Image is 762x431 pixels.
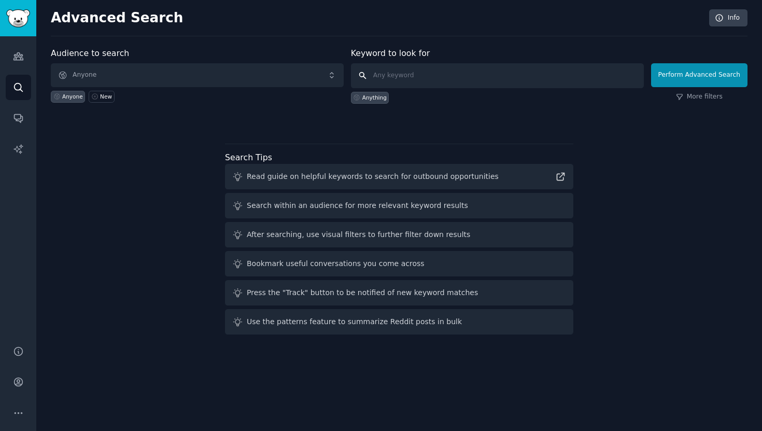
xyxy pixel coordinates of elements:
div: Anything [362,94,387,101]
a: More filters [676,92,723,102]
button: Anyone [51,63,344,87]
a: New [89,91,114,103]
div: New [100,93,112,100]
div: Read guide on helpful keywords to search for outbound opportunities [247,171,499,182]
input: Any keyword [351,63,644,88]
button: Perform Advanced Search [651,63,747,87]
label: Search Tips [225,152,272,162]
div: Anyone [62,93,83,100]
a: Info [709,9,747,27]
img: GummySearch logo [6,9,30,27]
div: Press the "Track" button to be notified of new keyword matches [247,287,478,298]
div: Bookmark useful conversations you come across [247,258,425,269]
h2: Advanced Search [51,10,703,26]
div: Search within an audience for more relevant keyword results [247,200,468,211]
div: Use the patterns feature to summarize Reddit posts in bulk [247,316,462,327]
label: Audience to search [51,48,129,58]
div: After searching, use visual filters to further filter down results [247,229,470,240]
label: Keyword to look for [351,48,430,58]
